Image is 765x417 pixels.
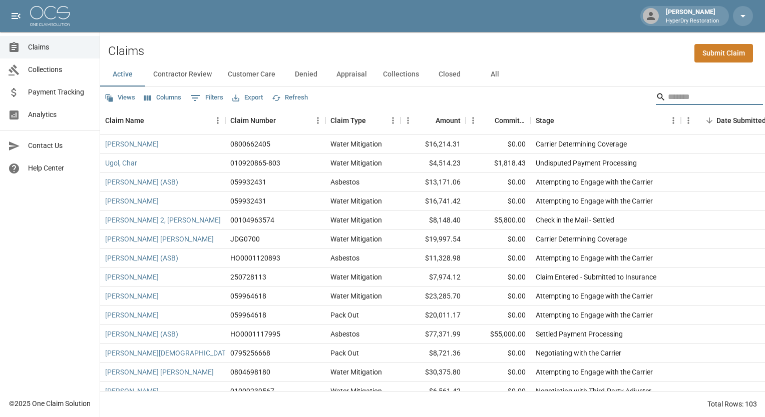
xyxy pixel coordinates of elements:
[330,386,382,396] div: Water Mitigation
[105,106,144,134] div: Claim Name
[466,382,531,401] div: $0.00
[230,253,280,263] div: HO0001120893
[105,215,221,225] a: [PERSON_NAME] 2, [PERSON_NAME]
[28,140,92,151] span: Contact Us
[427,62,472,86] button: Closed
[401,249,466,268] div: $11,328.98
[536,106,554,134] div: Stage
[283,62,328,86] button: Denied
[536,367,653,377] div: Attempting to Engage with the Carrier
[422,113,436,127] button: Sort
[536,253,653,263] div: Attempting to Engage with the Carrier
[536,329,623,339] div: Settled Payment Processing
[466,135,531,154] div: $0.00
[401,192,466,211] div: $16,741.42
[466,113,481,128] button: Menu
[466,344,531,363] div: $0.00
[481,113,495,127] button: Sort
[386,113,401,128] button: Menu
[401,382,466,401] div: $6,561.42
[662,7,723,25] div: [PERSON_NAME]
[401,325,466,344] div: $77,371.99
[6,6,26,26] button: open drawer
[536,177,653,187] div: Attempting to Engage with the Carrier
[105,177,178,187] a: [PERSON_NAME] (ASB)
[401,268,466,287] div: $7,974.12
[230,139,270,149] div: 0800662405
[666,113,681,128] button: Menu
[28,64,92,75] span: Collections
[102,90,138,105] button: Views
[28,42,92,52] span: Claims
[230,272,266,282] div: 250728113
[366,113,380,127] button: Sort
[536,310,653,320] div: Attempting to Engage with the Carrier
[328,62,375,86] button: Appraisal
[330,106,366,134] div: Claim Type
[230,196,266,206] div: 059932431
[108,44,144,58] h2: Claims
[330,253,359,263] div: Asbestos
[230,310,266,320] div: 059964618
[105,139,159,149] a: [PERSON_NAME]
[536,272,656,282] div: Claim Entered - Submitted to Insurance
[230,234,260,244] div: JDG0700
[531,106,681,134] div: Stage
[325,106,401,134] div: Claim Type
[536,139,627,149] div: Carrier Determining Coverage
[142,90,184,105] button: Select columns
[466,154,531,173] div: $1,818.43
[330,291,382,301] div: Water Mitigation
[681,113,696,128] button: Menu
[230,329,280,339] div: HO0001117995
[210,113,225,128] button: Menu
[536,158,637,168] div: Undisputed Payment Processing
[330,234,382,244] div: Water Mitigation
[230,215,274,225] div: 00104963574
[656,89,763,107] div: Search
[220,62,283,86] button: Customer Care
[28,163,92,173] span: Help Center
[401,230,466,249] div: $19,997.54
[105,291,159,301] a: [PERSON_NAME]
[401,306,466,325] div: $20,011.17
[330,310,359,320] div: Pack Out
[225,106,325,134] div: Claim Number
[401,287,466,306] div: $23,285.70
[466,173,531,192] div: $0.00
[330,177,359,187] div: Asbestos
[105,253,178,263] a: [PERSON_NAME] (ASB)
[105,234,214,244] a: [PERSON_NAME] [PERSON_NAME]
[100,106,225,134] div: Claim Name
[230,348,270,358] div: 0795256668
[702,113,716,127] button: Sort
[466,211,531,230] div: $5,800.00
[466,325,531,344] div: $55,000.00
[105,348,248,358] a: [PERSON_NAME][DEMOGRAPHIC_DATA] (PO)
[276,113,290,127] button: Sort
[536,215,614,225] div: Check in the Mail - Settled
[230,90,265,105] button: Export
[466,268,531,287] div: $0.00
[188,90,226,106] button: Show filters
[230,177,266,187] div: 059932431
[330,367,382,377] div: Water Mitigation
[436,106,461,134] div: Amount
[666,17,719,25] p: HyperDry Restoration
[330,348,359,358] div: Pack Out
[536,196,653,206] div: Attempting to Engage with the Carrier
[330,196,382,206] div: Water Mitigation
[230,386,274,396] div: 01009239567
[100,62,765,86] div: dynamic tabs
[230,158,280,168] div: 010920865-803
[230,291,266,301] div: 059964618
[28,109,92,120] span: Analytics
[401,106,466,134] div: Amount
[536,291,653,301] div: Attempting to Engage with the Carrier
[466,106,531,134] div: Committed Amount
[105,196,159,206] a: [PERSON_NAME]
[466,230,531,249] div: $0.00
[401,173,466,192] div: $13,171.06
[230,106,276,134] div: Claim Number
[495,106,526,134] div: Committed Amount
